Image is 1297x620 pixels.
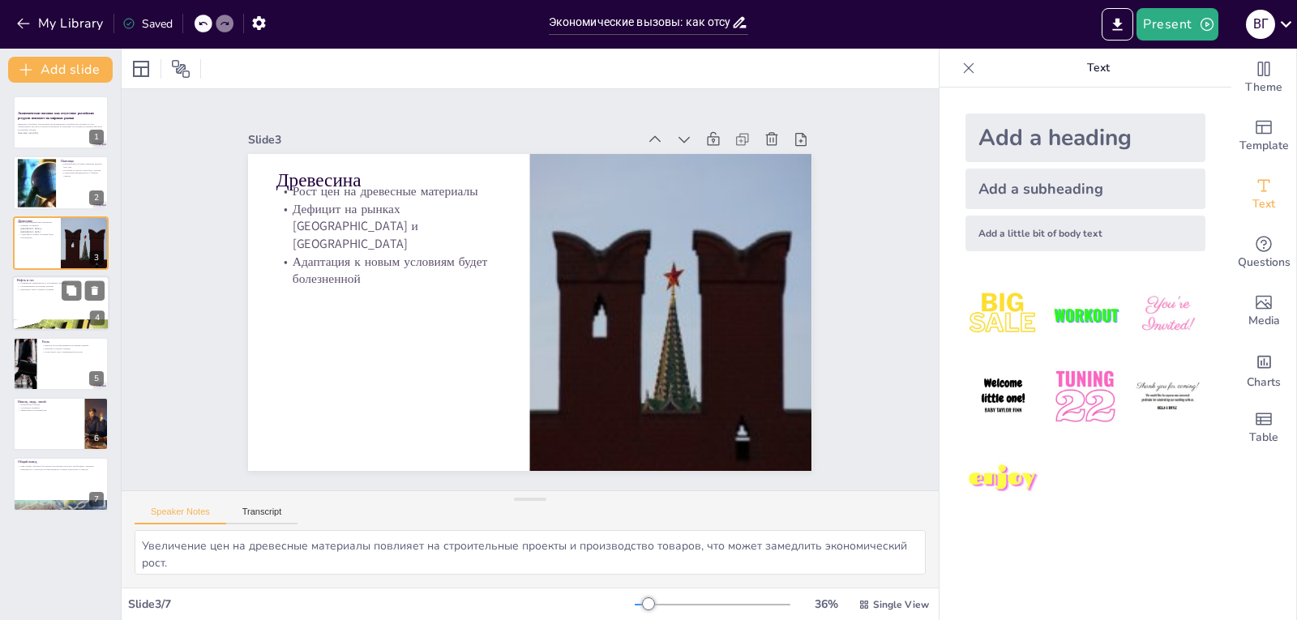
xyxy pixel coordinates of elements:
[965,169,1205,209] div: Add a subheading
[965,113,1205,162] div: Add a heading
[13,397,109,451] div: 6
[89,431,104,446] div: 6
[89,130,104,144] div: 1
[89,371,104,386] div: 5
[965,359,1041,434] img: 4.jpeg
[90,311,105,326] div: 4
[1246,10,1275,39] div: В Г
[1136,8,1218,41] button: Present
[41,339,104,344] p: Уголь
[61,158,104,163] p: Пшеница
[61,169,104,172] p: Поставки из других стран будут дороже
[13,337,109,391] div: 5
[1246,8,1275,41] button: В Г
[128,596,635,612] div: Slide 3 / 7
[13,156,109,209] div: 2
[1102,8,1133,41] button: Export to PowerPoint
[122,16,173,32] div: Saved
[62,281,81,301] button: Duplicate Slide
[554,295,782,353] p: Адаптация к новым условиям будет болезненной
[41,347,104,350] p: Закрытие угольных станций
[18,409,80,413] p: Эффективность переработки
[549,330,778,406] p: Дефицит на рынках [GEOGRAPHIC_DATA] и [GEOGRAPHIC_DATA]
[547,382,773,423] p: Рост цен на древесные материалы
[18,400,80,404] p: Никель, медь, литий
[873,598,929,611] span: Single View
[408,421,795,477] div: Slide 3
[61,171,104,177] p: Социальная напряженность в бедных странах
[12,276,109,331] div: 4
[135,530,926,575] textarea: Увеличение цен на древесные материалы повлияет на строительные проекты и производство товаров, чт...
[807,596,845,612] div: 36 %
[1130,277,1205,353] img: 3.jpeg
[8,57,113,83] button: Add slide
[13,457,109,511] div: 7
[965,277,1041,353] img: 1.jpeg
[18,111,94,120] strong: Экономические вызовы: как отсутствие российских ресурсов повлияет на мировые рынки
[17,285,105,289] p: Альтернативные источники энергии
[17,282,105,285] p: Сокращение зависимости от российских ресурсов
[18,221,56,224] p: Рост цен на древесные материалы
[18,403,80,406] p: Переработка отходов
[1252,195,1275,213] span: Text
[89,250,104,265] div: 3
[1239,137,1289,155] span: Template
[17,289,105,292] p: Адаптация стран к новым условиям
[61,162,104,168] p: Прекращение поставок пшеницы вызовет рост цен
[1047,359,1123,434] img: 5.jpeg
[18,465,104,471] p: Мир сможет обойтись без многих российских ресурсов. Необходимо сократить зависимость от ресурсов ...
[135,507,226,524] button: Speaker Notes
[89,190,104,205] div: 2
[13,216,109,270] div: 3
[41,344,104,347] p: Переход на возобновляемые источники энергии
[1231,282,1296,340] div: Add images, graphics, shapes or video
[1231,165,1296,224] div: Add text boxes
[89,492,104,507] div: 7
[171,59,190,79] span: Position
[85,281,105,301] button: Delete Slide
[1245,79,1282,96] span: Theme
[982,49,1215,88] p: Text
[1231,107,1296,165] div: Add ready made slides
[549,11,732,34] input: Insert title
[18,219,56,224] p: Древесина
[13,96,109,149] div: 1
[18,122,104,131] p: Введение в проблему обеспечения неограниченных потребностей человека за счет ограниченных ресурсо...
[128,56,154,82] div: Layout
[18,406,80,409] p: Устойчивое развитие
[965,442,1041,517] img: 7.jpeg
[18,131,104,135] p: Generated with [URL]
[18,460,104,464] p: Общий вывод
[1231,224,1296,282] div: Get real-time input from your audience
[1231,399,1296,457] div: Add a table
[1249,429,1278,447] span: Table
[546,388,773,438] p: Древесина
[1248,312,1280,330] span: Media
[1231,49,1296,107] div: Change the overall theme
[1130,359,1205,434] img: 6.jpeg
[12,11,110,36] button: My Library
[1047,277,1123,353] img: 2.jpeg
[18,233,56,238] p: Адаптация к новым условиям будет болезненной
[226,507,298,524] button: Transcript
[1247,374,1281,391] span: Charts
[965,216,1205,251] div: Add a little bit of body text
[1231,340,1296,399] div: Add charts and graphs
[41,350,104,353] p: Уголь может стать заменяемым ресурсом
[1238,254,1291,272] span: Questions
[17,278,105,283] p: Нефть и газ
[18,224,56,233] p: Дефицит на рынках [GEOGRAPHIC_DATA] и [GEOGRAPHIC_DATA]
